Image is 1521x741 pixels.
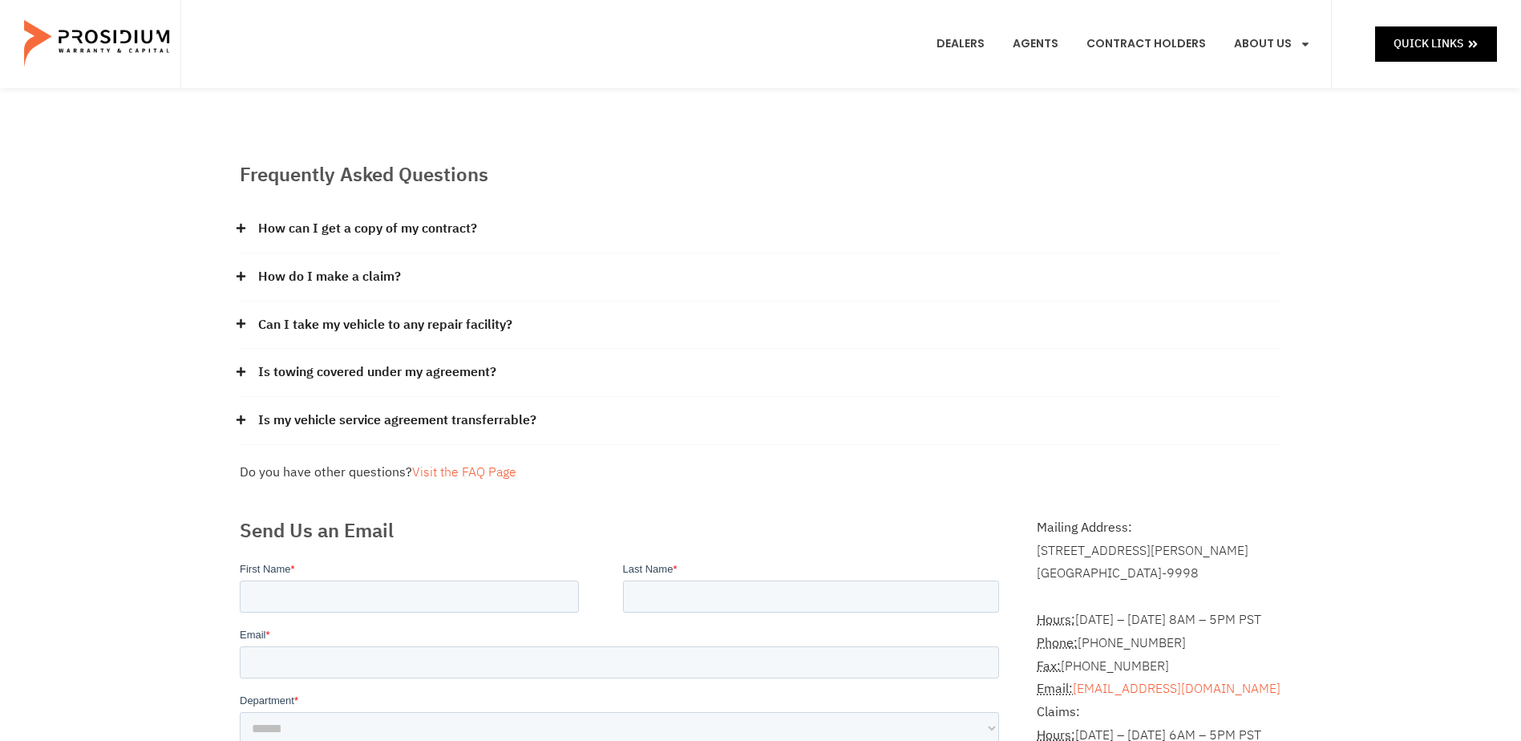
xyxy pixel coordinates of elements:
[1037,562,1281,585] div: [GEOGRAPHIC_DATA]-9998
[1037,610,1075,630] strong: Hours:
[240,205,1282,253] div: How can I get a copy of my contract?
[240,302,1282,350] div: Can I take my vehicle to any repair facility?
[924,14,997,74] a: Dealers
[258,361,496,384] a: Is towing covered under my agreement?
[258,314,512,337] a: Can I take my vehicle to any repair facility?
[240,349,1282,397] div: Is towing covered under my agreement?
[258,217,477,241] a: How can I get a copy of my contract?
[1394,34,1463,54] span: Quick Links
[1037,679,1073,698] abbr: Email Address
[1074,14,1218,74] a: Contract Holders
[924,14,1323,74] nav: Menu
[258,409,536,432] a: Is my vehicle service agreement transferrable?
[1037,703,1080,722] b: Claims:
[1037,657,1061,676] strong: Fax:
[1037,518,1132,537] b: Mailing Address:
[1037,657,1061,676] abbr: Fax
[258,265,401,289] a: How do I make a claim?
[1037,634,1078,653] abbr: Phone Number
[240,516,1005,545] h2: Send Us an Email
[1037,610,1075,630] abbr: Hours
[383,2,434,14] span: Last Name
[240,461,1282,484] div: Do you have other questions?
[1037,634,1078,653] strong: Phone:
[1037,540,1281,563] div: [STREET_ADDRESS][PERSON_NAME]
[1001,14,1070,74] a: Agents
[1222,14,1323,74] a: About Us
[240,253,1282,302] div: How do I make a claim?
[240,160,1282,189] h2: Frequently Asked Questions
[412,463,516,482] a: Visit the FAQ Page
[240,397,1282,445] div: Is my vehicle service agreement transferrable?
[1073,679,1280,698] a: [EMAIL_ADDRESS][DOMAIN_NAME]
[1037,679,1073,698] strong: Email:
[1375,26,1497,61] a: Quick Links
